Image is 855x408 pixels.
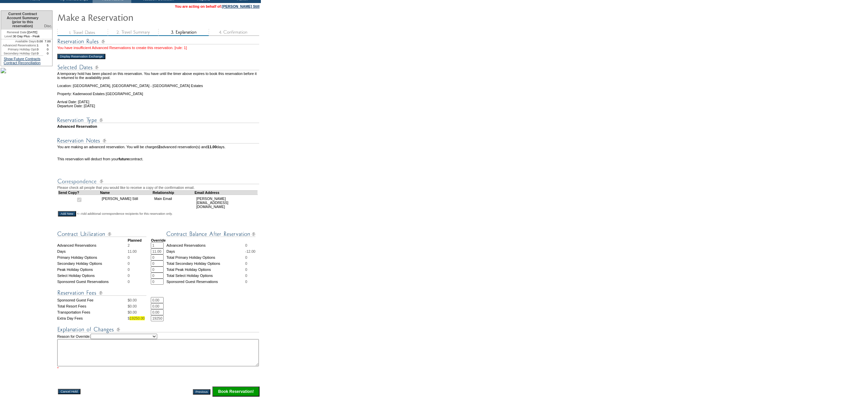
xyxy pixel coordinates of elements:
span: 0 [128,268,130,272]
td: Sponsored Guest Reservations [166,279,245,285]
img: Contract Utilization [57,230,146,238]
td: Primary Holiday Opt: [1,47,37,51]
span: -12.00 [245,249,255,253]
td: 0 [43,51,52,55]
span: 0 [245,261,247,266]
span: Level: [4,34,13,38]
span: <--Add additional correspondence recipients for this reservation only. [77,212,173,216]
b: future [118,157,129,161]
td: 0.00 [37,39,43,43]
td: Secondary Holiday Options [57,260,128,267]
span: You are acting on behalf of: [175,4,260,8]
td: Peak Holiday Options [57,267,128,273]
td: Arrival Date: [DATE] [57,96,260,104]
td: Available Days: [1,39,37,43]
td: Advanced Reservation [57,124,260,128]
td: 0 [43,47,52,51]
td: Advanced Reservations [166,242,245,248]
td: 0 [37,51,43,55]
td: Main Email [152,195,195,210]
a: Show Future Contracts [4,57,40,61]
td: Primary Holiday Options [57,254,128,260]
a: [PERSON_NAME] Still [222,4,260,8]
td: Reason for Override: [57,334,260,370]
td: 5 [43,43,52,47]
span: 0 [128,280,130,284]
td: You are making an advanced reservation. You will be charged advanced reservation(s) and days. [57,145,260,153]
td: [DATE] [1,30,43,34]
img: step1_state3.gif [57,29,108,36]
img: subTtlResRules.gif [57,37,259,46]
td: 30 Day Plus - Peak [1,34,43,39]
strong: Override [151,238,166,242]
input: Display Reservation Exchange [57,54,105,59]
b: 11.00 [207,145,217,149]
span: 0.00 [130,298,137,302]
td: Total Resort Fees [57,303,128,309]
img: Reservation Fees [57,289,146,297]
td: Total Primary Holiday Options [166,254,245,260]
td: Sponsored Guest Fee [57,297,128,303]
span: 0 [128,261,130,266]
td: [PERSON_NAME][EMAIL_ADDRESS][DOMAIN_NAME] [195,195,258,210]
strong: Planned [128,238,141,242]
td: Relationship [152,190,195,195]
span: 0 [245,255,247,259]
span: 0 [245,243,247,247]
input: Click this button to finalize your reservation. [212,386,260,397]
td: 7.00 [43,39,52,43]
img: Shot-25-092.jpg [1,68,6,73]
td: Total Peak Holiday Options [166,267,245,273]
img: Reservation Dates [57,63,259,72]
td: $ [128,315,151,321]
img: Explanation of Changes [57,325,259,334]
td: Total Select Holiday Options [166,273,245,279]
td: A temporary hold has been placed on this reservation. You have until the timer above expires to b... [57,72,260,80]
div: You have insufficient Advanced Reservations to create this reservation. [rule: 1] [57,46,260,50]
td: Email Address [195,190,258,195]
td: $ [128,297,151,303]
span: Please check all people that you would like to receive a copy of the confirmation email. [57,186,195,190]
img: Reservation Notes [57,136,259,145]
td: $ [128,309,151,315]
img: step2_state3.gif [108,29,158,36]
td: $ [128,303,151,309]
td: This reservation will deduct from your contract. [57,157,260,161]
span: 0.00 [130,304,137,308]
span: 19250.00 [130,316,144,320]
td: Advanced Reservations [57,242,128,248]
span: 0 [245,268,247,272]
span: 0 [245,280,247,284]
td: Days [166,248,245,254]
td: Name [100,190,152,195]
td: Total Secondary Holiday Options [166,260,245,267]
a: Contract Reconciliation [4,61,41,65]
img: step3_state2.gif [158,29,209,36]
td: Secondary Holiday Opt: [1,51,37,55]
span: 0 [128,255,130,259]
img: Reservation Type [57,116,259,124]
span: 2 [128,243,130,247]
img: Make Reservation [57,10,192,24]
span: 0 [245,274,247,278]
span: 11.00 [128,249,137,253]
td: Transportation Fees [57,309,128,315]
td: Location: [GEOGRAPHIC_DATA], [GEOGRAPHIC_DATA] - [GEOGRAPHIC_DATA] Estates [57,80,260,88]
input: Cancel Hold [58,389,80,394]
span: Renewal Date: [7,30,27,34]
input: Previous [193,389,210,395]
td: Select Holiday Options [57,273,128,279]
td: 0 [37,47,43,51]
img: Contract Balance After Reservation [166,230,255,238]
span: Disc. [44,24,52,28]
td: Current Contract Account Summary (prior to this reservation) [1,11,43,30]
td: Property: Kadenwood Estates [GEOGRAPHIC_DATA] [57,88,260,96]
td: [PERSON_NAME] Still [100,195,152,210]
span: 0.00 [130,310,137,314]
img: step4_state1.gif [209,29,259,36]
b: 2 [158,145,160,149]
td: Advanced Reservations: [1,43,37,47]
td: Days [57,248,128,254]
td: Sponsored Guest Reservations [57,279,128,285]
td: Extra Day Fees [57,315,128,321]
